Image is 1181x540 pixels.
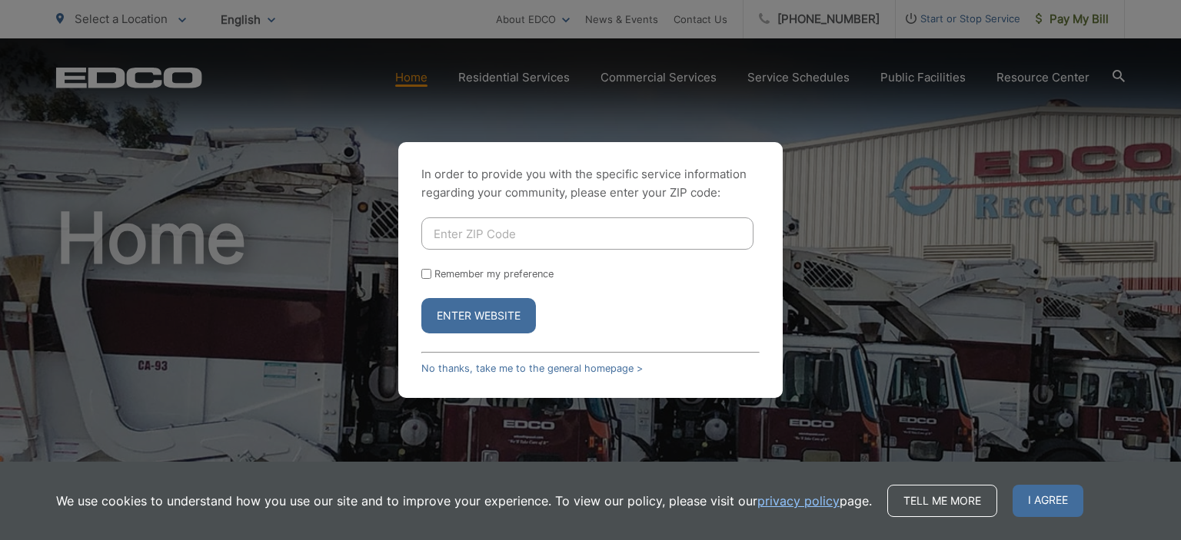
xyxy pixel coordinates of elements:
a: Tell me more [887,485,997,517]
label: Remember my preference [434,268,554,280]
input: Enter ZIP Code [421,217,754,250]
a: privacy policy [757,492,840,510]
span: I agree [1013,485,1083,517]
p: In order to provide you with the specific service information regarding your community, please en... [421,165,760,202]
p: We use cookies to understand how you use our site and to improve your experience. To view our pol... [56,492,872,510]
button: Enter Website [421,298,536,333]
a: No thanks, take me to the general homepage > [421,363,643,374]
